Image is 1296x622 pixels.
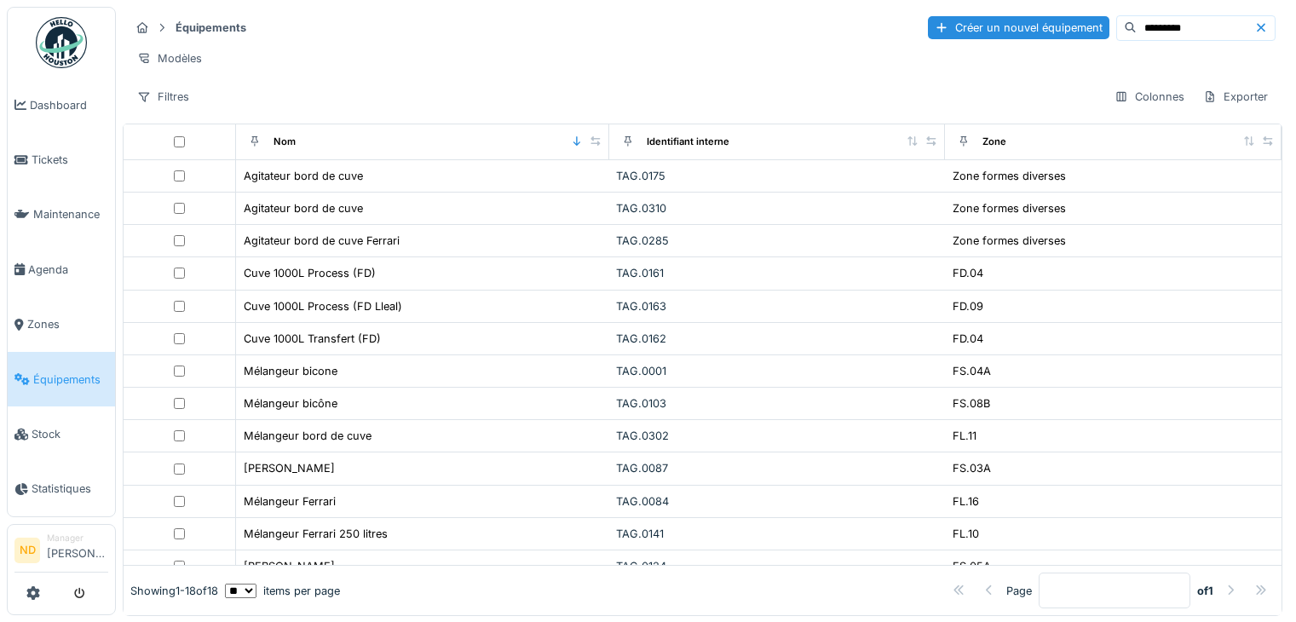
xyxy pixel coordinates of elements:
[953,265,983,281] div: FD.04
[130,583,218,599] div: Showing 1 - 18 of 18
[953,298,983,314] div: FD.09
[14,538,40,563] li: ND
[953,460,991,476] div: FS.03A
[8,78,115,132] a: Dashboard
[36,17,87,68] img: Badge_color-CXgf-gQk.svg
[953,395,990,412] div: FS.08B
[33,371,108,388] span: Équipements
[244,331,381,347] div: Cuve 1000L Transfert (FD)
[8,297,115,352] a: Zones
[8,132,115,187] a: Tickets
[47,532,108,568] li: [PERSON_NAME]
[244,395,337,412] div: Mélangeur bicône
[244,363,337,379] div: Mélangeur bicone
[616,331,939,347] div: TAG.0162
[130,46,210,71] div: Modèles
[616,200,939,216] div: TAG.0310
[14,532,108,573] a: ND Manager[PERSON_NAME]
[616,558,939,574] div: TAG.0124
[928,16,1109,39] div: Créer un nouvel équipement
[244,460,335,476] div: [PERSON_NAME]
[30,97,108,113] span: Dashboard
[616,168,939,184] div: TAG.0175
[953,558,991,574] div: FS.05A
[274,135,296,149] div: Nom
[953,233,1066,249] div: Zone formes diverses
[647,135,729,149] div: Identifiant interne
[27,316,108,332] span: Zones
[616,233,939,249] div: TAG.0285
[616,265,939,281] div: TAG.0161
[616,493,939,510] div: TAG.0084
[8,242,115,297] a: Agenda
[8,406,115,461] a: Stock
[8,187,115,242] a: Maintenance
[32,152,108,168] span: Tickets
[616,428,939,444] div: TAG.0302
[8,462,115,516] a: Statistiques
[953,363,991,379] div: FS.04A
[244,428,372,444] div: Mélangeur bord de cuve
[244,558,335,574] div: [PERSON_NAME]
[244,233,400,249] div: Agitateur bord de cuve Ferrari
[28,262,108,278] span: Agenda
[1006,583,1032,599] div: Page
[953,493,979,510] div: FL.16
[616,460,939,476] div: TAG.0087
[616,526,939,542] div: TAG.0141
[225,583,340,599] div: items per page
[244,526,388,542] div: Mélangeur Ferrari 250 litres
[953,200,1066,216] div: Zone formes diverses
[130,84,197,109] div: Filtres
[1107,84,1192,109] div: Colonnes
[33,206,108,222] span: Maintenance
[32,426,108,442] span: Stock
[953,526,979,542] div: FL.10
[244,298,402,314] div: Cuve 1000L Process (FD Lleal)
[244,493,336,510] div: Mélangeur Ferrari
[169,20,253,36] strong: Équipements
[953,331,983,347] div: FD.04
[244,168,363,184] div: Agitateur bord de cuve
[616,363,939,379] div: TAG.0001
[244,200,363,216] div: Agitateur bord de cuve
[953,168,1066,184] div: Zone formes diverses
[32,481,108,497] span: Statistiques
[244,265,376,281] div: Cuve 1000L Process (FD)
[616,395,939,412] div: TAG.0103
[1197,583,1213,599] strong: of 1
[8,352,115,406] a: Équipements
[982,135,1006,149] div: Zone
[1195,84,1276,109] div: Exporter
[616,298,939,314] div: TAG.0163
[953,428,976,444] div: FL.11
[47,532,108,544] div: Manager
